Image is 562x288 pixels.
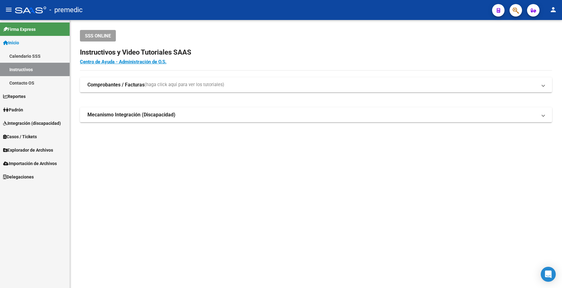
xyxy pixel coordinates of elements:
[87,81,145,88] strong: Comprobantes / Facturas
[3,26,36,33] span: Firma Express
[85,33,111,39] span: SSS ONLINE
[5,6,12,13] mat-icon: menu
[550,6,557,13] mat-icon: person
[3,173,34,180] span: Delegaciones
[3,133,37,140] span: Casos / Tickets
[145,81,224,88] span: (haga click aquí para ver los tutoriales)
[49,3,83,17] span: - premedic
[3,120,61,127] span: Integración (discapacidad)
[80,59,166,65] a: Centro de Ayuda - Administración de O.S.
[80,77,552,92] mat-expansion-panel-header: Comprobantes / Facturas(haga click aquí para ver los tutoriales)
[3,93,26,100] span: Reportes
[80,46,552,58] h2: Instructivos y Video Tutoriales SAAS
[87,111,175,118] strong: Mecanismo Integración (Discapacidad)
[80,107,552,122] mat-expansion-panel-header: Mecanismo Integración (Discapacidad)
[3,147,53,154] span: Explorador de Archivos
[80,30,116,41] button: SSS ONLINE
[3,160,57,167] span: Importación de Archivos
[3,106,23,113] span: Padrón
[3,39,19,46] span: Inicio
[541,267,556,282] div: Open Intercom Messenger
